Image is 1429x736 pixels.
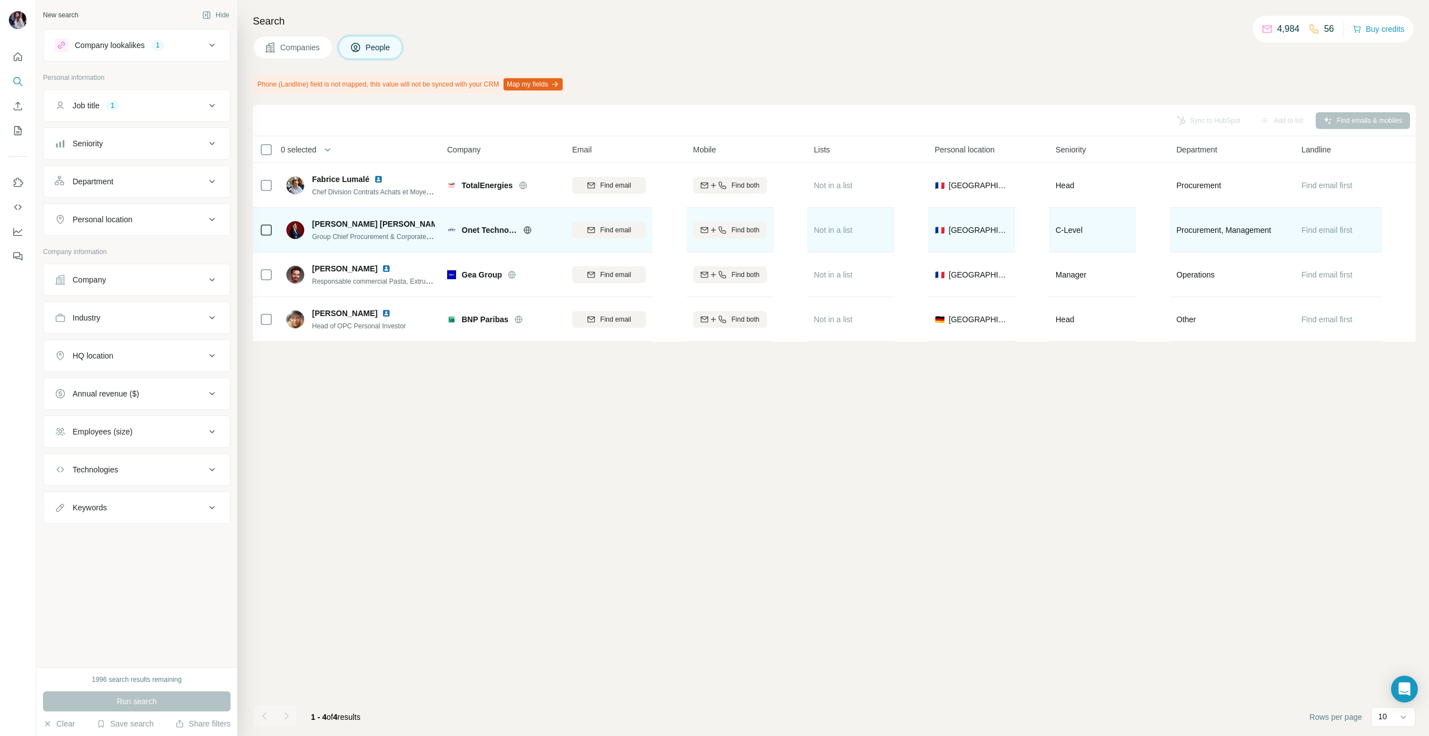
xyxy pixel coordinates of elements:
button: Use Surfe on LinkedIn [9,173,27,193]
div: Seniority [73,138,103,149]
span: Mobile [693,144,716,155]
span: Personal location [935,144,995,155]
span: C-Level [1056,226,1082,235]
button: Quick start [9,47,27,67]
span: [GEOGRAPHIC_DATA] [949,224,1009,236]
span: Department [1177,144,1217,155]
span: Email [572,144,592,155]
span: 4 [333,713,338,721]
button: Enrich CSV [9,96,27,116]
img: Logo of Gea Group [447,270,456,279]
div: Annual revenue ($) [73,388,139,399]
span: Chef Division Contrats Achats et Moyens Généraux [312,187,464,196]
p: 4,984 [1277,22,1299,36]
p: 56 [1324,22,1334,36]
span: BNP Paribas [462,314,509,325]
button: Search [9,71,27,92]
span: Find both [731,270,759,280]
div: Keywords [73,502,107,513]
div: Company [73,274,106,285]
p: Personal information [43,73,231,83]
span: [GEOGRAPHIC_DATA] [949,314,1009,325]
div: 1 [106,101,119,111]
button: Find email [572,266,646,283]
span: Manager [1056,270,1086,279]
span: Find email first [1302,315,1353,324]
img: Avatar [286,221,304,239]
button: Personal location [44,206,230,233]
div: New search [43,10,78,20]
span: Procurement [1177,180,1221,191]
span: People [366,42,391,53]
img: Avatar [286,266,304,284]
button: Buy credits [1353,21,1404,37]
span: Find email first [1302,270,1353,279]
button: Use Surfe API [9,197,27,217]
span: Seniority [1056,144,1086,155]
span: Find email first [1302,181,1353,190]
img: Avatar [9,11,27,29]
span: Procurement, Management [1177,224,1272,236]
span: Find email first [1302,226,1353,235]
button: Annual revenue ($) [44,380,230,407]
span: 0 selected [281,144,317,155]
span: 🇫🇷 [935,269,944,280]
img: LinkedIn logo [374,175,383,184]
img: Avatar [286,176,304,194]
div: Phone (Landline) field is not mapped, this value will not be synced with your CRM [253,75,565,94]
button: Find both [693,311,767,328]
div: Technologies [73,464,118,475]
button: Company lookalikes1 [44,32,230,59]
button: Keywords [44,494,230,521]
button: Seniority [44,130,230,157]
div: Employees (size) [73,426,132,437]
img: Logo of TotalEnergies [447,181,456,190]
span: Not in a list [814,270,852,279]
button: Save search [97,718,154,729]
span: Responsable commercial Pasta, Extrusion & Milling [312,276,465,285]
button: Find email [572,222,646,238]
span: Not in a list [814,315,852,324]
button: Find email [572,311,646,328]
span: [PERSON_NAME] [312,308,377,319]
button: Job title1 [44,92,230,119]
div: 1 [151,40,164,50]
span: 🇫🇷 [935,224,944,236]
button: Find both [693,177,767,194]
img: Logo of BNP Paribas [447,315,456,324]
span: [PERSON_NAME] [312,263,377,274]
span: Find both [731,180,759,190]
button: Dashboard [9,222,27,242]
button: Find both [693,222,767,238]
div: Department [73,176,113,187]
span: Find email [600,180,631,190]
span: Fabrice Lumalé [312,174,370,185]
button: My lists [9,121,27,141]
span: TotalEnergies [462,180,513,191]
span: [GEOGRAPHIC_DATA] [949,269,1009,280]
div: Company lookalikes [75,40,145,51]
div: Job title [73,100,99,111]
span: 1 - 4 [311,713,327,721]
span: Group Chief Procurement & Corporate Services Officer [312,232,476,241]
span: Rows per page [1310,711,1362,723]
button: Feedback [9,246,27,266]
span: Gea Group [462,269,502,280]
span: Lists [814,144,830,155]
span: of [327,713,333,721]
span: Head [1056,315,1074,324]
span: Not in a list [814,181,852,190]
h4: Search [253,13,1416,29]
button: Department [44,168,230,195]
img: Avatar [286,310,304,328]
span: 🇩🇪 [935,314,944,325]
button: Employees (size) [44,418,230,445]
p: Company information [43,247,231,257]
span: Company [447,144,481,155]
button: Industry [44,304,230,331]
button: Find email [572,177,646,194]
button: Hide [194,7,237,23]
button: HQ location [44,342,230,369]
div: HQ location [73,350,113,361]
img: LinkedIn logo [382,309,391,318]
